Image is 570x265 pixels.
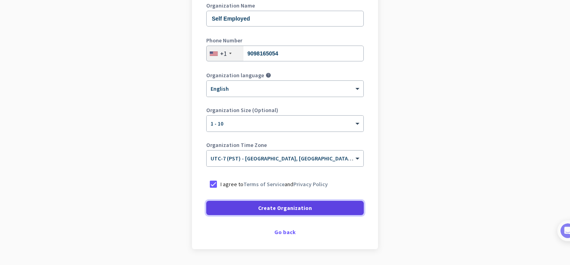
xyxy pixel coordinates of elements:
a: Privacy Policy [293,181,328,188]
label: Phone Number [206,38,364,43]
p: I agree to and [220,180,328,188]
div: Go back [206,229,364,235]
label: Organization Name [206,3,364,8]
label: Organization language [206,72,264,78]
button: Create Organization [206,201,364,215]
label: Organization Time Zone [206,142,364,148]
input: 201-555-0123 [206,46,364,61]
span: Create Organization [258,204,312,212]
i: help [266,72,271,78]
input: What is the name of your organization? [206,11,364,27]
a: Terms of Service [243,181,285,188]
div: +1 [220,50,227,57]
label: Organization Size (Optional) [206,107,364,113]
